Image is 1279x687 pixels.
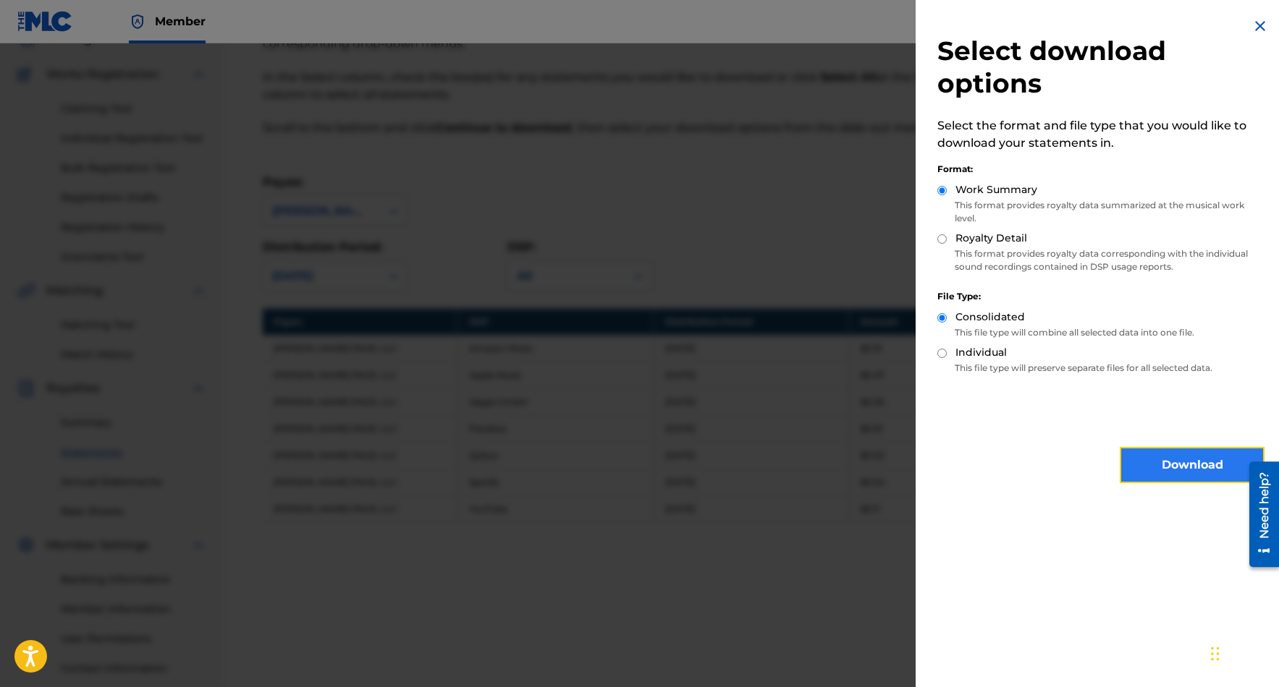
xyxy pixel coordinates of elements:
[937,362,1265,375] p: This file type will preserve separate files for all selected data.
[955,310,1025,325] label: Consolidated
[155,13,206,30] span: Member
[937,326,1265,339] p: This file type will combine all selected data into one file.
[937,199,1265,225] p: This format provides royalty data summarized at the musical work level.
[129,13,146,30] img: Top Rightsholder
[937,290,1265,303] div: File Type:
[1120,447,1265,483] button: Download
[1207,618,1279,687] iframe: Chat Widget
[955,182,1037,197] label: Work Summary
[1238,456,1279,573] iframe: Resource Center
[955,345,1007,360] label: Individual
[937,247,1265,273] p: This format provides royalty data corresponding with the individual sound recordings contained in...
[17,11,73,32] img: MLC Logo
[937,163,1265,176] div: Format:
[955,231,1027,246] label: Royalty Detail
[937,117,1265,152] p: Select the format and file type that you would like to download your statements in.
[937,35,1265,100] h2: Select download options
[1211,632,1220,675] div: Drag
